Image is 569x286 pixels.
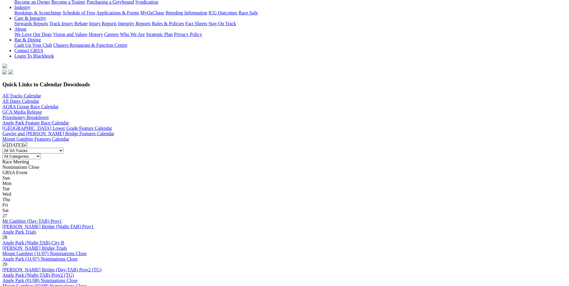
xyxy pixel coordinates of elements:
a: [PERSON_NAME] Bridge (Day-TAB) Prov2 (TG) [2,267,101,272]
a: Injury Reports [89,21,117,26]
a: Integrity Reports [118,21,151,26]
a: GCA Media Release [2,109,42,115]
a: [PERSON_NAME] Bridge Trials [2,246,67,251]
div: Nominations Close [2,165,567,170]
div: About [14,32,567,37]
a: MyOzChase [140,10,164,15]
a: Bar & Dining [14,37,41,42]
a: About [14,26,26,31]
div: Sun [2,175,567,181]
div: Mon [2,181,567,186]
a: Prizemoney Breakdown [2,115,49,120]
a: Chasers Restaurant & Function Centre [53,43,127,48]
div: GRSA Event [2,170,567,175]
a: All Dates Calendar [2,99,39,104]
a: Angle Park (01/08) Nominations Close [2,278,78,283]
a: Who We Are [120,32,145,37]
a: Strategic Plan [146,32,173,37]
a: Mount Gambier Features Calendar [2,136,69,142]
a: Angle Park Feature Race Calendar [2,120,69,125]
a: We Love Our Dogs [14,32,52,37]
a: Rules & Policies [152,21,184,26]
span: 27 [2,213,7,218]
h3: Quick Links to Calendar Downloads [2,81,567,88]
div: Bar & Dining [14,43,567,48]
a: All Tracks Calendar [2,93,41,98]
div: Thu [2,197,567,202]
a: Angle Park (Night-TAB) Prov2 (TG) [2,273,74,278]
div: Race Meeting [2,159,567,165]
a: Privacy Policy [174,32,202,37]
a: Angle Park Trials [2,229,36,234]
div: Care & Integrity [14,21,567,26]
div: Sat [2,208,567,213]
div: Industry [14,10,567,16]
div: Fri [2,202,567,208]
a: History [88,32,103,37]
a: Stay On Track [208,21,236,26]
a: [PERSON_NAME] Bridge (Night-TAB) Prov1 [2,224,94,229]
a: Mount Gambier (31/07) Nominations Close [2,251,87,256]
a: AGRA Group Race Calendar [2,104,58,109]
div: Tue [2,186,567,192]
a: Login To Blackbook [14,53,54,58]
a: Care & Integrity [14,16,46,21]
div: [DATE] [2,142,567,148]
a: Gawler and [PERSON_NAME] Bridge Features Calendar [2,131,114,136]
a: Fact Sheets [185,21,207,26]
a: Stewards Reports [14,21,48,26]
a: Race Safe [238,10,258,15]
a: [GEOGRAPHIC_DATA] Lower Grade Feature Calendar [2,126,112,131]
img: facebook.svg [2,70,7,74]
span: 28 [2,235,7,240]
img: chevron-left-pager-white.svg [2,142,7,147]
a: Industry [14,5,30,10]
a: Careers [104,32,119,37]
a: Track Injury Rebate [49,21,88,26]
a: ICG Outcomes [208,10,237,15]
div: Wed [2,192,567,197]
a: Cash Up Your Club [14,43,52,48]
a: Schedule of Fees [62,10,95,15]
span: 29 [2,262,7,267]
a: Angle Park (31/07) Nominations Close [2,256,78,261]
a: Contact GRSA [14,48,43,53]
a: Angle Park (Night-TAB) City B [2,240,64,245]
a: Bookings & Scratchings [14,10,61,15]
img: chevron-right-pager-white.svg [23,142,28,147]
a: Applications & Forms [96,10,139,15]
img: twitter.svg [8,70,13,74]
a: Mt Gambier (Day-TAB) Prov1 [2,219,62,224]
a: Vision and Values [53,32,87,37]
img: logo-grsa-white.png [2,64,7,68]
a: Breeding Information [166,10,207,15]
